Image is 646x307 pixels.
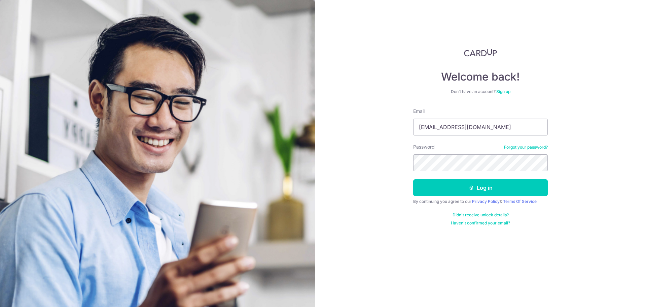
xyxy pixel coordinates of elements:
button: Log in [413,179,548,196]
label: Password [413,144,435,150]
img: CardUp Logo [464,49,497,57]
div: By continuing you agree to our & [413,199,548,204]
label: Email [413,108,425,115]
input: Enter your Email [413,119,548,135]
a: Sign up [496,89,510,94]
h4: Welcome back! [413,70,548,84]
a: Forgot your password? [504,145,548,150]
a: Terms Of Service [503,199,537,204]
a: Privacy Policy [472,199,500,204]
div: Don’t have an account? [413,89,548,94]
a: Didn't receive unlock details? [453,212,509,218]
a: Haven't confirmed your email? [451,220,510,226]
